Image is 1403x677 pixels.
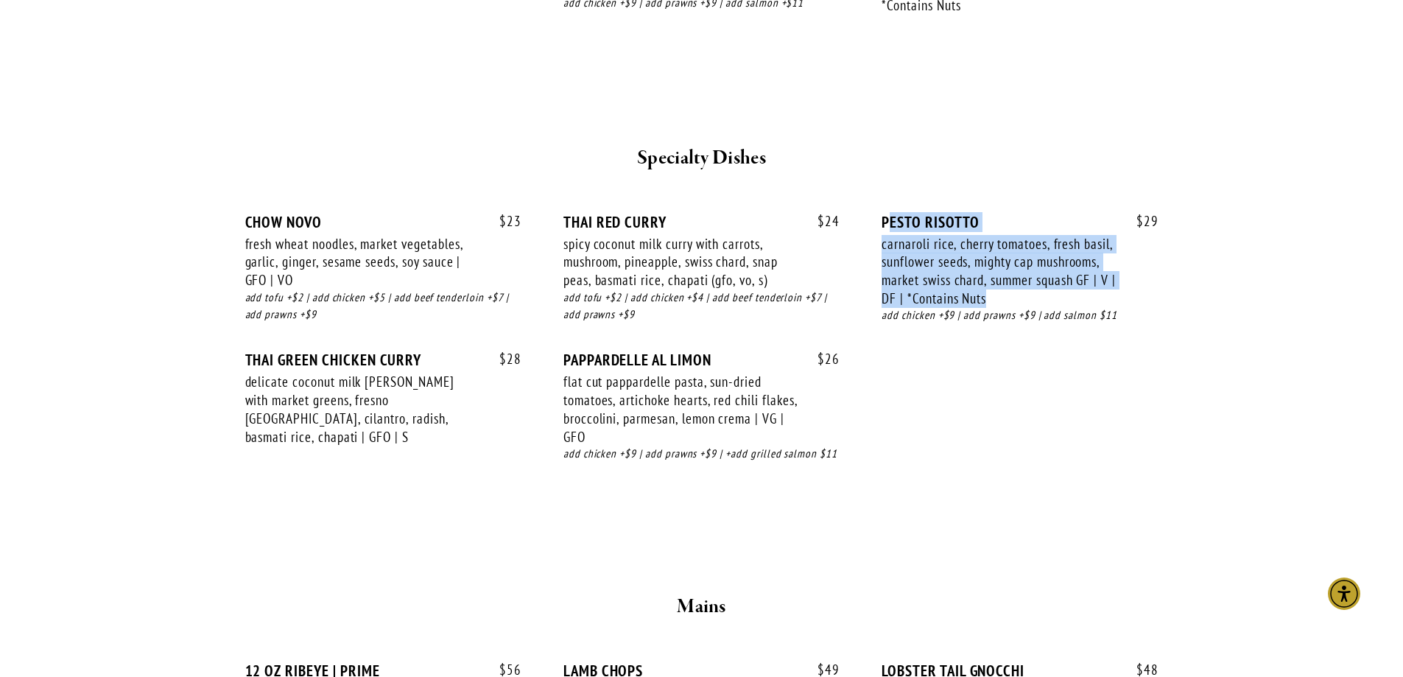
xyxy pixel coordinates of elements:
[882,213,1158,231] div: PESTO RISOTTO
[817,212,825,230] span: $
[245,351,521,369] div: THAI GREEN CHICKEN CURRY
[563,290,840,323] div: add tofu +$2 | add chicken +$4 | add beef tenderloin +$7 | add prawns +$9
[677,594,726,620] strong: Mains
[485,213,521,230] span: 23
[563,213,840,231] div: THAI RED CURRY
[882,307,1158,324] div: add chicken +$9 | add prawns +$9 | add salmon $11
[803,213,840,230] span: 24
[499,212,507,230] span: $
[485,351,521,368] span: 28
[817,350,825,368] span: $
[563,446,840,463] div: add chicken +$9 | add prawns +$9 | +add grilled salmon $11
[1122,213,1158,230] span: 29
[245,213,521,231] div: CHOW NOVO
[563,235,798,290] div: spicy coconut milk curry with carrots, mushroom, pineapple, swiss chard, snap peas, basmati rice,...
[1328,578,1360,610] div: Accessibility Menu
[803,351,840,368] span: 26
[245,290,521,323] div: add tofu +$2 | add chicken +$5 | add beef tenderloin +$7 | add prawns +$9
[637,145,766,171] strong: Specialty Dishes
[245,235,479,290] div: fresh wheat noodles, market vegetables, garlic, ginger, sesame seeds, soy sauce | GFO | VO
[563,373,798,446] div: flat cut pappardelle pasta, sun-dried tomatoes, artichoke hearts, red chili flakes, broccolini, p...
[245,373,479,446] div: delicate coconut milk [PERSON_NAME] with market greens, fresno [GEOGRAPHIC_DATA], cilantro, radis...
[563,351,840,369] div: PAPPARDELLE AL LIMON
[882,235,1116,308] div: carnaroli rice, cherry tomatoes, fresh basil, sunflower seeds, mighty cap mushrooms, market swiss...
[499,350,507,368] span: $
[1136,212,1144,230] span: $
